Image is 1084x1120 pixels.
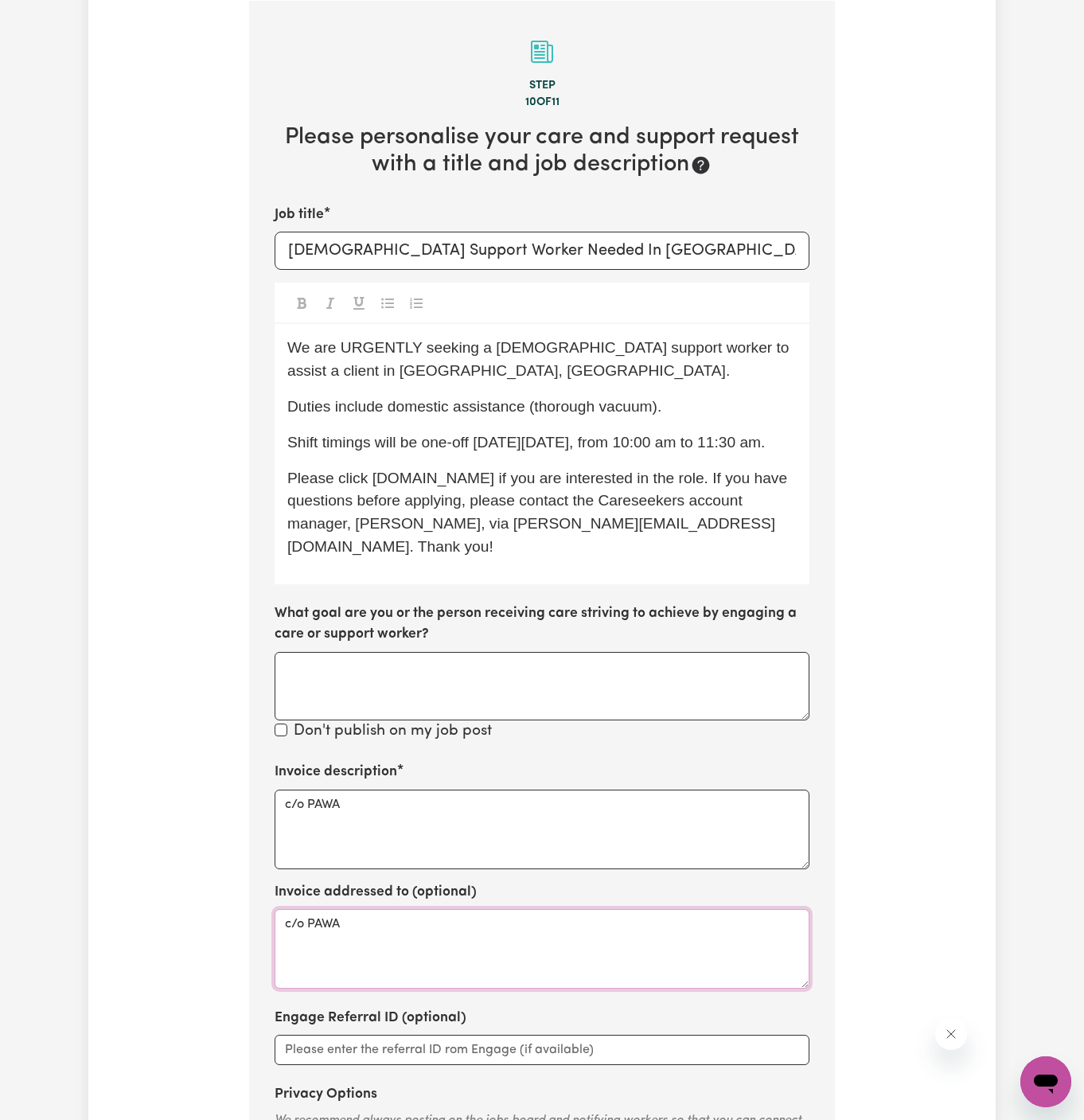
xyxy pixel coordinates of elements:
iframe: Close message [935,1018,967,1050]
label: Invoice description [275,762,397,782]
input: e.g. Care worker needed in North Sydney for aged care [275,232,809,270]
span: We are URGENTLY seeking a [DEMOGRAPHIC_DATA] support worker to assist a client in [GEOGRAPHIC_DAT... [287,339,794,379]
span: Duties include domestic assistance (thorough vacuum). [287,398,661,415]
button: Toggle undefined [348,292,370,313]
textarea: c/o PAWA [275,909,809,989]
span: Need any help? [10,11,96,24]
label: What goal are you or the person receiving care striving to achieve by engaging a care or support ... [275,603,809,646]
label: Engage Referral ID (optional) [275,1008,466,1028]
button: Toggle undefined [290,292,313,313]
label: Don't publish on my job post [294,720,492,743]
span: Shift timings will be one-off [DATE][DATE], from 10:00 am to 11:30 am. [287,434,765,451]
span: Please click [DOMAIN_NAME] if you are interested in the role. If you have questions before applyi... [287,470,791,555]
label: Job title [275,205,324,225]
textarea: c/o PAWA [275,790,809,869]
iframe: Button to launch messaging window [1020,1056,1071,1107]
button: Toggle undefined [405,292,427,313]
input: Please enter the referral ID rom Engage (if available) [275,1035,809,1065]
div: 10 of 11 [275,94,809,111]
div: Step [275,77,809,95]
h2: Please personalise your care and support request with a title and job description [275,124,809,179]
button: Toggle undefined [376,292,399,313]
button: Toggle undefined [319,292,341,313]
label: Privacy Options [275,1084,377,1105]
label: Invoice addressed to (optional) [275,882,477,903]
